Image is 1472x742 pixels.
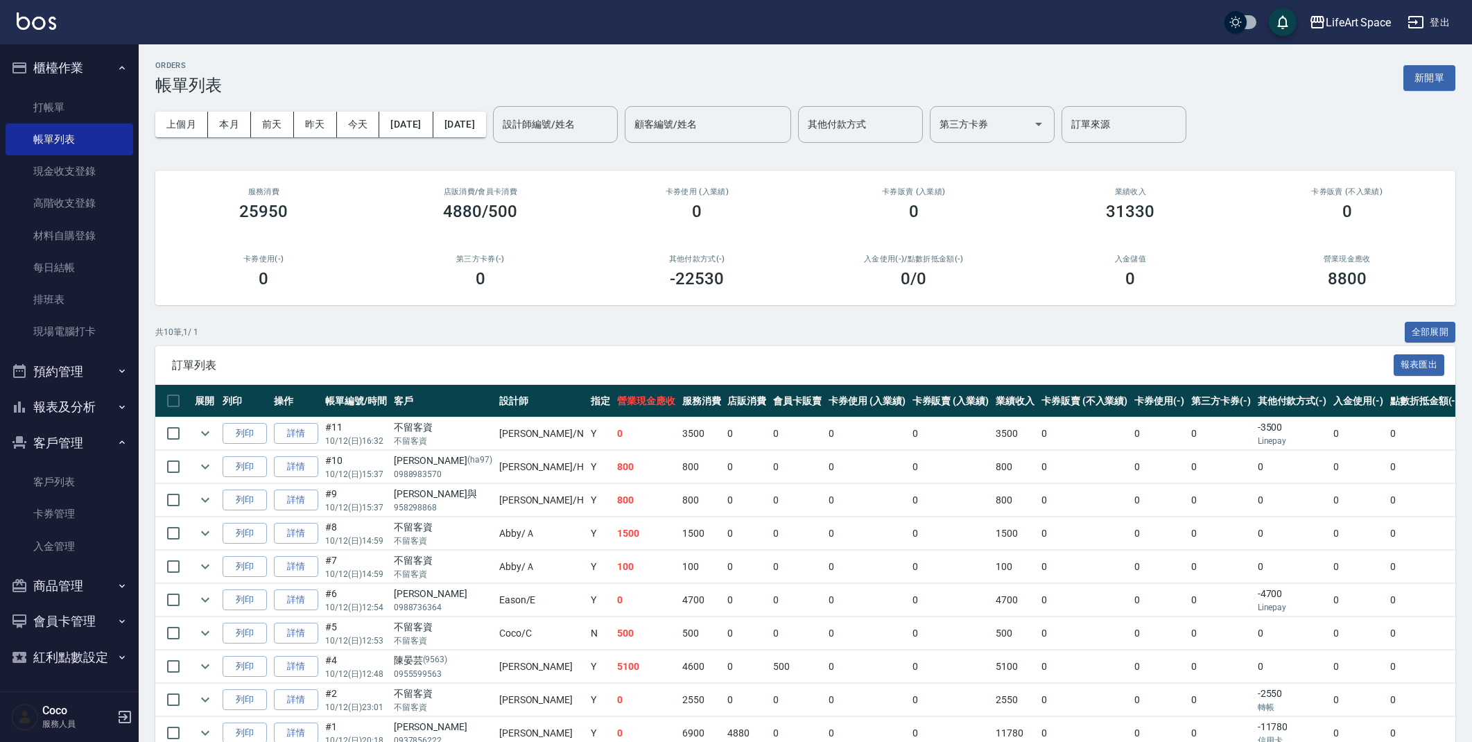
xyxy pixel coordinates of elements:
[724,650,770,683] td: 0
[1038,417,1131,450] td: 0
[1330,684,1387,716] td: 0
[1387,385,1463,417] th: 點數折抵金額(-)
[909,650,993,683] td: 0
[614,451,679,483] td: 800
[825,650,909,683] td: 0
[6,603,133,639] button: 會員卡管理
[325,435,387,447] p: 10/12 (日) 16:32
[274,689,318,711] a: 詳情
[825,451,909,483] td: 0
[195,523,216,544] button: expand row
[1131,584,1188,616] td: 0
[322,650,390,683] td: #4
[443,202,517,221] h3: 4880/500
[223,490,267,511] button: 列印
[1188,385,1254,417] th: 第三方卡券(-)
[223,623,267,644] button: 列印
[325,501,387,514] p: 10/12 (日) 15:37
[1038,517,1131,550] td: 0
[1188,417,1254,450] td: 0
[394,501,492,514] p: 958298868
[605,254,789,264] h2: 其他付款方式(-)
[394,553,492,568] div: 不留客資
[909,451,993,483] td: 0
[679,417,725,450] td: 3500
[155,326,198,338] p: 共 10 筆, 1 / 1
[992,584,1038,616] td: 4700
[6,123,133,155] a: 帳單列表
[1254,451,1331,483] td: 0
[322,484,390,517] td: #9
[679,584,725,616] td: 4700
[223,523,267,544] button: 列印
[1256,254,1439,264] h2: 營業現金應收
[394,620,492,635] div: 不留客資
[1254,617,1331,650] td: 0
[1330,385,1387,417] th: 入金使用(-)
[992,684,1038,716] td: 2550
[1254,551,1331,583] td: 0
[1131,484,1188,517] td: 0
[1258,701,1327,714] p: 轉帳
[724,451,770,483] td: 0
[614,517,679,550] td: 1500
[394,653,492,668] div: 陳晏芸
[322,617,390,650] td: #5
[1038,385,1131,417] th: 卡券販賣 (不入業績)
[1403,65,1455,91] button: 新開單
[6,639,133,675] button: 紅利點數設定
[679,451,725,483] td: 800
[195,456,216,477] button: expand row
[270,385,322,417] th: 操作
[1387,617,1463,650] td: 0
[1254,650,1331,683] td: 0
[1254,684,1331,716] td: -2550
[496,650,587,683] td: [PERSON_NAME]
[679,484,725,517] td: 800
[394,468,492,481] p: 0988983570
[822,254,1006,264] h2: 入金使用(-) /點數折抵金額(-)
[195,689,216,710] button: expand row
[42,704,113,718] h5: Coco
[825,517,909,550] td: 0
[1328,269,1367,288] h3: 8800
[909,385,993,417] th: 卡券販賣 (入業績)
[1387,484,1463,517] td: 0
[1387,650,1463,683] td: 0
[1330,551,1387,583] td: 0
[223,656,267,678] button: 列印
[394,535,492,547] p: 不留客資
[909,484,993,517] td: 0
[6,425,133,461] button: 客戶管理
[325,635,387,647] p: 10/12 (日) 12:53
[1387,517,1463,550] td: 0
[1038,484,1131,517] td: 0
[901,269,926,288] h3: 0 /0
[587,584,614,616] td: Y
[1131,417,1188,450] td: 0
[770,584,825,616] td: 0
[1188,484,1254,517] td: 0
[822,187,1006,196] h2: 卡券販賣 (入業績)
[1038,551,1131,583] td: 0
[322,584,390,616] td: #6
[6,252,133,284] a: 每日結帳
[1188,451,1254,483] td: 0
[1387,417,1463,450] td: 0
[1258,601,1327,614] p: Linepay
[322,517,390,550] td: #8
[909,517,993,550] td: 0
[251,112,294,137] button: 前天
[1403,71,1455,84] a: 新開單
[6,498,133,530] a: 卡券管理
[587,385,614,417] th: 指定
[6,466,133,498] a: 客戶列表
[6,155,133,187] a: 現金收支登錄
[496,484,587,517] td: [PERSON_NAME] /H
[1254,517,1331,550] td: 0
[909,417,993,450] td: 0
[17,12,56,30] img: Logo
[155,112,208,137] button: 上個月
[1188,650,1254,683] td: 0
[614,584,679,616] td: 0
